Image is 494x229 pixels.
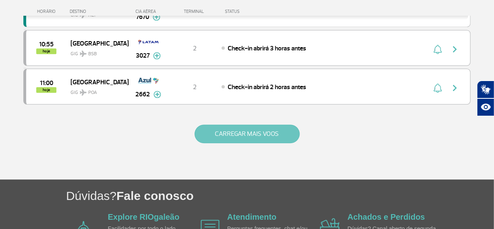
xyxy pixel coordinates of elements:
[71,46,122,58] span: GIG
[71,85,122,96] span: GIG
[153,52,161,59] img: mais-info-painel-voo.svg
[228,44,306,52] span: Check-in abrirá 3 horas antes
[227,212,276,221] a: Atendimento
[348,212,425,221] a: Achados e Perdidos
[477,81,494,116] div: Plugin de acessibilidade da Hand Talk.
[116,189,194,202] span: Fale conosco
[40,80,53,86] span: 2025-09-30 11:00:00
[71,77,122,87] span: [GEOGRAPHIC_DATA]
[36,87,56,93] span: hoje
[71,38,122,48] span: [GEOGRAPHIC_DATA]
[80,89,87,96] img: destiny_airplane.svg
[450,83,460,93] img: seta-direita-painel-voo.svg
[66,187,494,204] h1: Dúvidas?
[128,9,168,14] div: CIA AÉREA
[450,44,460,54] img: seta-direita-painel-voo.svg
[26,9,70,14] div: HORÁRIO
[434,44,442,54] img: sino-painel-voo.svg
[477,81,494,98] button: Abrir tradutor de língua de sinais.
[193,44,197,52] span: 2
[88,89,97,96] span: POA
[136,51,150,60] span: 3027
[434,83,442,93] img: sino-painel-voo.svg
[195,125,300,143] button: CARREGAR MAIS VOOS
[228,83,306,91] span: Check-in abrirá 2 horas antes
[136,90,150,99] span: 2662
[154,91,161,98] img: mais-info-painel-voo.svg
[80,50,87,57] img: destiny_airplane.svg
[477,98,494,116] button: Abrir recursos assistivos.
[88,50,97,58] span: BSB
[193,83,197,91] span: 2
[108,212,180,221] a: Explore RIOgaleão
[39,42,54,47] span: 2025-09-30 10:55:00
[36,48,56,54] span: hoje
[70,9,129,14] div: DESTINO
[221,9,286,14] div: STATUS
[168,9,221,14] div: TERMINAL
